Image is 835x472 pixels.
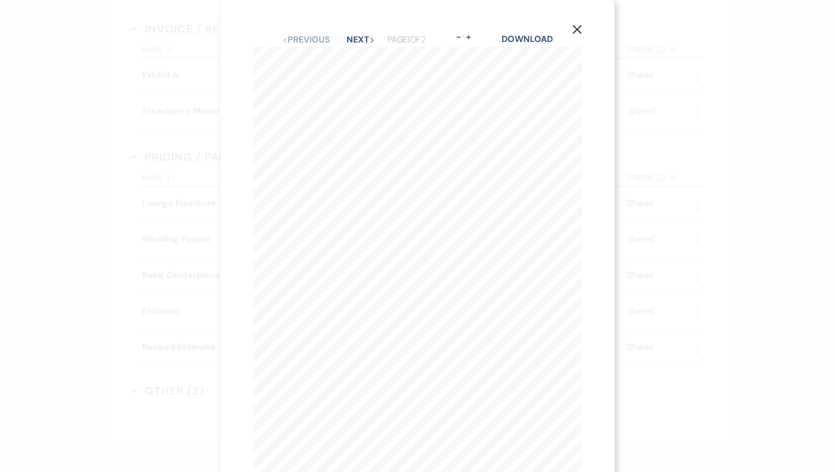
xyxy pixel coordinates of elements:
button: Previous [282,35,330,44]
button: + [464,33,473,41]
a: Download [502,33,552,45]
p: Page 1 of 2 [387,33,425,47]
button: - [454,33,463,41]
button: Next [347,35,375,44]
